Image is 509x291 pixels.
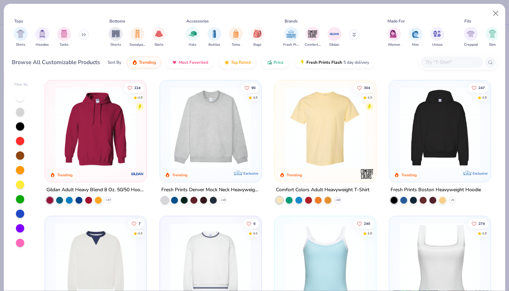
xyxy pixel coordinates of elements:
span: Top Rated [231,60,251,65]
span: Fresh Prints [283,42,299,47]
img: Comfort Colors Image [307,29,318,39]
div: Fresh Prints Denver Mock Neck Heavyweight Sweatshirt [161,186,260,194]
img: most_fav.gif [172,60,177,65]
span: Trending [139,60,156,65]
div: filter for Hoodies [35,27,49,47]
div: Filter By [14,82,28,87]
img: trending.gif [132,60,137,65]
div: filter for Slim [485,27,499,47]
img: Slim Image [489,30,496,38]
div: 4.8 [482,231,487,236]
button: filter button [229,27,243,47]
span: Hoodies [36,42,49,47]
div: Made For [387,18,405,24]
span: + 37 [106,198,111,202]
span: 274 [479,222,485,226]
img: Bags Image [253,30,261,38]
div: 4.8 [252,95,257,100]
span: Exclusive [243,171,258,176]
img: Women Image [390,30,398,38]
button: filter button [409,27,422,47]
button: filter button [130,27,145,47]
span: Hats [189,42,196,47]
span: Bottles [208,42,220,47]
div: Fits [464,18,471,24]
span: Shorts [110,42,121,47]
img: Shorts Image [112,30,120,38]
span: Price [274,60,284,65]
button: Like [243,219,259,229]
span: Sweatpants [130,42,145,47]
div: filter for Bags [251,27,265,47]
div: filter for Hats [186,27,199,47]
button: filter button [464,27,478,47]
div: Sort By [108,59,121,65]
span: Bags [253,42,261,47]
button: filter button [387,27,401,47]
div: Gildan Adult Heavy Blend 8 Oz. 50/50 Hooded Sweatshirt [46,186,145,194]
button: Like [354,219,374,229]
div: filter for Sweatpants [130,27,145,47]
button: filter button [35,27,49,47]
img: Tanks Image [60,30,68,38]
div: 4.8 [482,95,487,100]
img: Skirts Image [155,30,163,38]
span: Fresh Prints Flash [306,60,342,65]
div: filter for Women [387,27,401,47]
div: Fresh Prints Boston Heavyweight Hoodie [391,186,481,194]
button: Close [489,7,502,20]
span: Exclusive [473,171,488,176]
div: Browse All Customizable Products [12,58,100,67]
span: Totes [232,42,240,47]
img: Shirts Image [17,30,25,38]
div: Tops [14,18,23,24]
img: f5d85501-0dbb-4ee4-b115-c08fa3845d83 [167,87,254,168]
button: filter button [430,27,444,47]
button: Like [241,83,259,92]
img: 029b8af0-80e6-406f-9fdc-fdf898547912 [282,87,369,168]
div: filter for Shirts [14,27,28,47]
button: filter button [207,27,221,47]
div: filter for Gildan [328,27,341,47]
span: Skirts [154,42,163,47]
button: Like [124,83,144,92]
button: Like [128,219,144,229]
div: Bottoms [109,18,125,24]
img: TopRated.gif [224,60,230,65]
button: filter button [305,27,321,47]
span: + 9 [450,198,454,202]
button: Like [468,83,488,92]
img: Unisex Image [433,30,441,38]
img: flash.gif [300,60,305,65]
span: 240 [364,222,370,226]
span: 304 [364,86,370,89]
div: Accessories [186,18,209,24]
div: filter for Bottles [207,27,221,47]
div: Comfort Colors Adult Heavyweight T-Shirt [276,186,369,194]
img: Cropped Image [467,30,475,38]
div: filter for Comfort Colors [305,27,321,47]
div: filter for Totes [229,27,243,47]
img: Totes Image [232,30,240,38]
span: Cropped [464,42,478,47]
button: filter button [485,27,499,47]
button: filter button [251,27,265,47]
button: Price [261,56,289,68]
img: 91acfc32-fd48-4d6b-bdad-a4c1a30ac3fc [396,87,484,168]
div: Brands [285,18,298,24]
button: Most Favorited [167,56,213,68]
div: filter for Cropped [464,27,478,47]
span: 247 [479,86,485,89]
span: Women [388,42,400,47]
button: filter button [186,27,199,47]
button: filter button [283,27,299,47]
button: Fresh Prints Flash5 day delivery [294,56,374,68]
span: Gildan [329,42,339,47]
div: filter for Fresh Prints [283,27,299,47]
span: + 60 [335,198,340,202]
span: 90 [251,86,255,89]
span: 7 [139,222,141,226]
span: Comfort Colors [305,42,321,47]
div: filter for Shorts [109,27,123,47]
span: + 10 [220,198,225,202]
